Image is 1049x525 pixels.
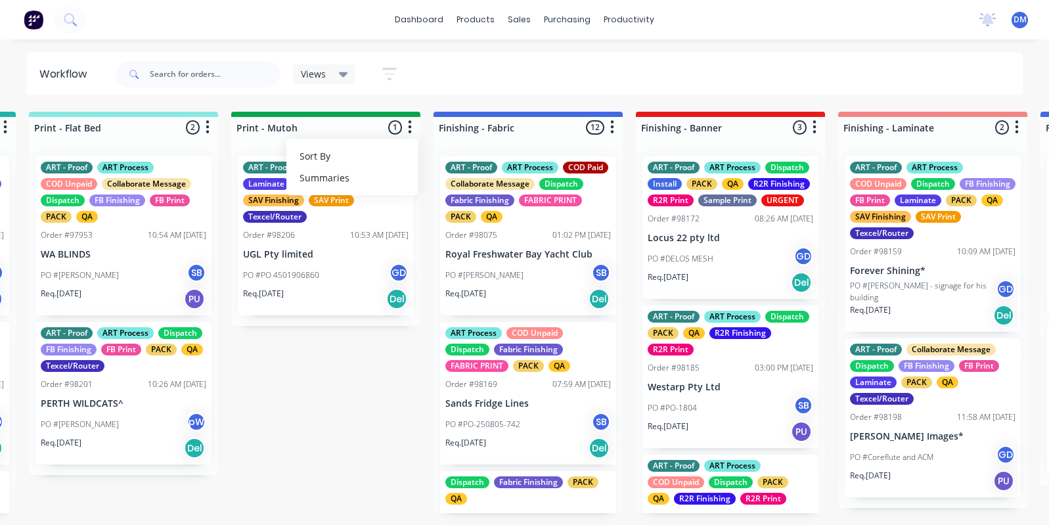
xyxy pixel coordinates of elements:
div: ART - Proof [41,327,93,339]
div: FB Print [850,194,890,206]
div: Del [589,288,610,309]
div: PU [791,421,812,442]
div: ART - Proof [648,311,700,323]
p: UGL Pty limited [243,249,409,260]
div: ART ProcessCOD UnpaidDispatchFabric FinishingFABRIC PRINTPACKQAOrder #9816907:59 AM [DATE]Sands F... [440,322,616,465]
div: PACK [513,360,544,372]
p: Westarp Pty Ltd [648,382,813,393]
div: FB Print [101,344,141,355]
div: PACK [41,211,72,223]
div: ART - Proof [850,344,902,355]
div: 11:58 AM [DATE] [957,411,1016,423]
div: SB [591,412,611,432]
div: ART - Proof [648,162,700,173]
div: FB Finishing [41,344,97,355]
input: Search for orders... [150,61,280,87]
div: QA [76,211,98,223]
div: ART Process [97,327,154,339]
div: Dispatch [41,194,85,206]
div: ART - Proof [648,460,700,472]
div: FB Finishing [899,360,954,372]
div: 10:09 AM [DATE] [957,246,1016,258]
div: PACK [686,178,717,190]
div: SAV Finishing [243,194,304,206]
p: Req. [DATE] [445,437,486,449]
div: Texcel/Router [850,227,914,239]
div: Fabric Finishing [445,194,514,206]
div: R2R Print [648,344,694,355]
div: PACK [901,377,932,388]
span: DM [1014,14,1027,26]
div: ART - ProofART ProcessDispatchInstallPACKQAR2R FinishingR2R PrintSample PrintURGENTOrder #9817208... [642,156,818,299]
div: Del [386,288,407,309]
div: 01:02 PM [DATE] [552,229,611,241]
div: FB Finishing [960,178,1016,190]
div: Dispatch [539,178,583,190]
div: ART Process [704,311,761,323]
p: Req. [DATE] [243,288,284,300]
div: ART - ProofART ProcessDispatchFB FinishingFB PrintPACKQATexcel/RouterOrder #9820110:26 AM [DATE]P... [35,322,212,465]
div: Dispatch [445,476,489,488]
p: Sands Fridge Lines [445,398,611,409]
div: Order #98198 [850,411,902,423]
p: PO #[PERSON_NAME] [41,269,119,281]
p: Req. [DATE] [648,271,688,283]
div: products [450,10,501,30]
div: QA [981,194,1003,206]
p: Royal Freshwater Bay Yacht Club [445,249,611,260]
div: COD Unpaid [41,178,97,190]
div: ART - ProofART ProcessDispatchPACKQAR2R FinishingR2R PrintOrder #9818503:00 PM [DATE]Westarp Pty ... [642,306,818,448]
a: dashboard [388,10,450,30]
div: PACK [568,476,598,488]
div: GD [996,279,1016,299]
img: Factory [24,10,43,30]
div: ART - ProofART ProcessDispatchLaminatePACKQASAV FinishingSAV PrintTexcel/RouterOrder #9820610:53 ... [238,156,414,315]
div: ART Process [906,162,963,173]
div: sales [501,10,537,30]
div: Del [791,272,812,293]
div: ART - ProofCollaborate MessageDispatchFB FinishingFB PrintLaminatePACKQATexcel/RouterOrder #98198... [845,338,1021,497]
div: QA [937,377,958,388]
div: Dispatch [911,178,955,190]
div: Sample Print [698,194,757,206]
div: Texcel/Router [243,211,307,223]
div: FB Print [959,360,999,372]
p: PO #[PERSON_NAME] [445,269,524,281]
div: PACK [445,211,476,223]
div: Order #98159 [850,246,902,258]
div: Order #98206 [243,229,295,241]
div: R2R Print [648,194,694,206]
div: Fabric Finishing [494,476,563,488]
div: 10:26 AM [DATE] [148,378,206,390]
div: QA [481,211,502,223]
p: Req. [DATE] [648,421,688,432]
div: Order #97953 [41,229,93,241]
p: Locus 22 pty ltd [648,233,813,244]
div: Order #98201 [41,378,93,390]
div: Order #98172 [648,213,700,225]
div: Collaborate Message [906,344,996,355]
div: Collaborate Message [102,178,191,190]
div: R2R Print [740,493,786,505]
p: PERTH WILDCATS^ [41,398,206,409]
div: ART - ProofART ProcessCOD PaidCollaborate MessageDispatchFabric FinishingFABRIC PRINTPACKQAOrder ... [440,156,616,315]
div: Texcel/Router [41,360,104,372]
p: PO #[PERSON_NAME] - signage for his building [850,280,996,304]
div: Del [589,438,610,459]
div: Laminate [243,178,290,190]
div: FB Print [150,194,190,206]
div: QA [181,344,203,355]
div: Dispatch [765,311,809,323]
div: Dispatch [765,162,809,173]
div: PU [184,288,205,309]
div: COD Paid [563,162,608,173]
p: Req. [DATE] [41,437,81,449]
div: SAV Print [916,211,961,223]
div: GD [793,246,813,266]
div: GD [996,445,1016,465]
button: Sort By [286,145,418,167]
div: SAV Finishing [850,211,911,223]
div: R2R Finishing [748,178,810,190]
div: Laminate [895,194,941,206]
div: 03:00 PM [DATE] [755,362,813,374]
